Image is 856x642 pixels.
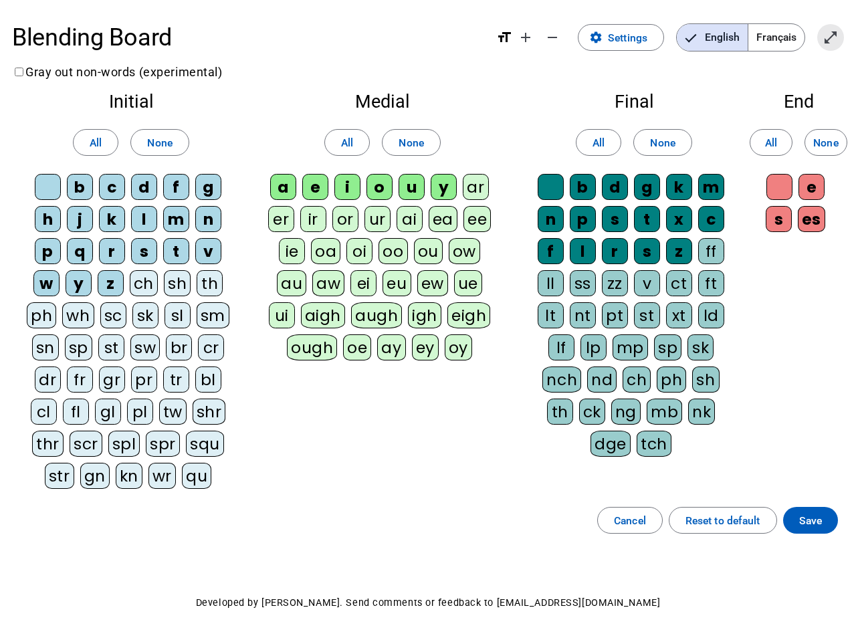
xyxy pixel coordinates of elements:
div: j [67,206,93,232]
div: b [570,174,596,200]
div: n [538,206,564,232]
div: st [98,334,124,360]
div: augh [351,302,402,328]
div: ough [287,334,337,360]
button: None [633,129,691,156]
div: oi [346,238,372,264]
div: a [270,174,296,200]
button: All [73,129,118,156]
div: p [35,238,61,264]
div: bl [195,366,221,393]
div: aigh [301,302,345,328]
div: mp [613,334,648,360]
span: All [341,134,353,152]
div: cl [31,399,57,425]
div: t [634,206,660,232]
div: es [798,206,825,232]
div: m [698,174,724,200]
div: ur [364,206,391,232]
div: x [666,206,692,232]
div: wr [148,463,176,489]
div: wh [62,302,94,328]
div: aw [312,270,344,296]
div: o [366,174,393,200]
div: v [634,270,660,296]
mat-icon: add [518,29,534,45]
div: ow [449,238,480,264]
div: lp [580,334,607,360]
div: nd [587,366,617,393]
button: None [130,129,189,156]
div: ck [579,399,605,425]
div: i [334,174,360,200]
div: ch [130,270,158,296]
input: Gray out non-words (experimental) [15,68,23,76]
div: sl [165,302,191,328]
div: sh [164,270,191,296]
div: xt [666,302,692,328]
div: g [195,174,221,200]
div: u [399,174,425,200]
span: Settings [608,29,647,47]
div: s [634,238,660,264]
div: m [163,206,189,232]
div: y [431,174,457,200]
span: Save [799,512,822,530]
div: shr [193,399,226,425]
label: Gray out non-words (experimental) [12,65,222,79]
div: eigh [447,302,490,328]
div: ue [454,270,482,296]
div: fr [67,366,93,393]
div: c [698,206,724,232]
div: ea [429,206,457,232]
div: d [602,174,628,200]
div: ir [300,206,326,232]
div: sc [100,302,126,328]
div: ft [698,270,724,296]
div: pl [127,399,153,425]
div: ll [538,270,564,296]
div: nk [688,399,715,425]
div: f [163,174,189,200]
div: l [570,238,596,264]
div: sk [132,302,158,328]
div: or [332,206,358,232]
div: ph [27,302,56,328]
div: ay [377,334,405,360]
span: None [399,134,423,152]
div: ey [412,334,439,360]
div: zz [602,270,628,296]
mat-button-toggle-group: Language selection [676,23,805,51]
div: lf [548,334,574,360]
div: k [666,174,692,200]
div: tw [159,399,187,425]
div: ng [611,399,641,425]
div: gl [95,399,121,425]
div: mb [647,399,682,425]
div: ld [698,302,724,328]
div: y [66,270,92,296]
h2: Initial [24,93,238,111]
span: None [813,134,838,152]
div: ee [463,206,491,232]
div: spr [146,431,180,457]
div: ew [417,270,448,296]
div: pr [131,366,157,393]
div: gr [99,366,125,393]
div: sh [692,366,719,393]
div: ph [657,366,686,393]
div: sm [197,302,229,328]
div: squ [186,431,224,457]
div: nt [570,302,596,328]
div: e [302,174,328,200]
div: scr [70,431,102,457]
button: All [750,129,792,156]
div: oy [445,334,472,360]
div: f [538,238,564,264]
div: q [67,238,93,264]
span: Français [748,24,805,51]
button: Settings [578,24,664,51]
div: kn [116,463,142,489]
div: sn [32,334,59,360]
button: All [324,129,370,156]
